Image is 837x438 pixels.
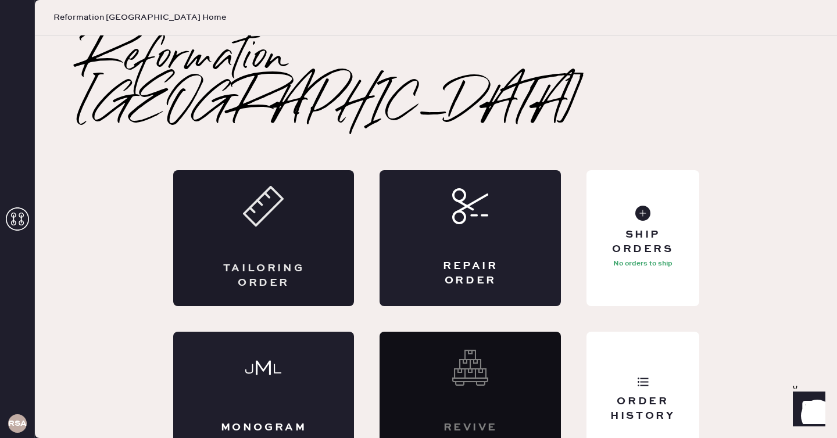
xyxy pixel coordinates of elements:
[426,259,514,288] div: Repair Order
[613,257,673,271] p: No orders to ship
[220,261,308,290] div: Tailoring Order
[596,228,689,257] div: Ship Orders
[782,386,832,436] iframe: Front Chat
[81,35,791,128] h2: Reformation [GEOGRAPHIC_DATA]
[596,394,689,423] div: Order History
[8,419,27,428] h3: RSA
[53,12,226,23] span: Reformation [GEOGRAPHIC_DATA] Home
